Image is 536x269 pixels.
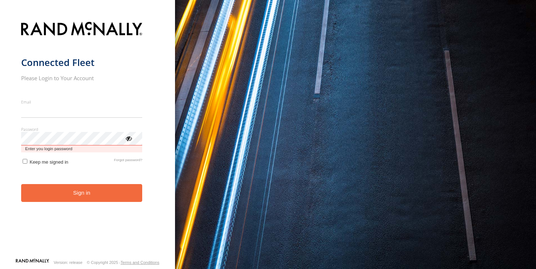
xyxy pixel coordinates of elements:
[121,260,159,265] a: Terms and Conditions
[54,260,82,265] div: Version: release
[21,74,143,82] h2: Please Login to Your Account
[125,134,132,142] div: ViewPassword
[21,145,143,152] span: Enter you login password
[87,260,159,265] div: © Copyright 2025 -
[114,158,143,165] a: Forgot password?
[30,159,68,165] span: Keep me signed in
[21,17,154,258] form: main
[16,259,49,266] a: Visit our Website
[23,159,27,164] input: Keep me signed in
[21,20,143,39] img: Rand McNally
[21,99,143,105] label: Email
[21,56,143,69] h1: Connected Fleet
[21,126,143,132] label: Password
[21,184,143,202] button: Sign in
